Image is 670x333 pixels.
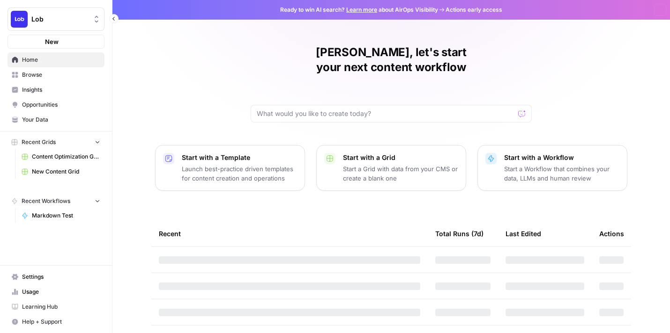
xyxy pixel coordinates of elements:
a: Content Optimization Grid [17,149,104,164]
a: Home [7,52,104,67]
button: Recent Grids [7,135,104,149]
a: Learn more [346,6,377,13]
h1: [PERSON_NAME], let's start your next content workflow [251,45,532,75]
span: Content Optimization Grid [32,152,100,161]
button: Start with a TemplateLaunch best-practice driven templates for content creation and operations [155,145,305,191]
a: Markdown Test [17,208,104,223]
button: Help + Support [7,314,104,329]
div: Recent [159,221,420,246]
div: Total Runs (7d) [435,221,484,246]
span: Lob [31,14,88,24]
div: Actions [599,221,624,246]
span: Settings [22,273,100,281]
button: Workspace: Lob [7,7,104,31]
p: Start with a Template [182,153,297,162]
input: What would you like to create today? [257,109,514,118]
p: Start a Workflow that combines your data, LLMs and human review [504,164,619,183]
a: Your Data [7,112,104,127]
button: Recent Workflows [7,194,104,208]
a: Browse [7,67,104,82]
span: Browse [22,71,100,79]
a: New Content Grid [17,164,104,179]
button: Start with a WorkflowStart a Workflow that combines your data, LLMs and human review [477,145,627,191]
a: Usage [7,284,104,299]
p: Start with a Workflow [504,153,619,162]
button: New [7,35,104,49]
a: Opportunities [7,97,104,112]
p: Start with a Grid [343,153,458,162]
span: Actions early access [446,6,502,14]
a: Settings [7,269,104,284]
span: New Content Grid [32,167,100,176]
span: Home [22,56,100,64]
span: New [45,37,59,46]
span: Help + Support [22,318,100,326]
div: Last Edited [506,221,541,246]
a: Insights [7,82,104,97]
span: Opportunities [22,101,100,109]
span: Recent Workflows [22,197,70,205]
span: Markdown Test [32,211,100,220]
span: Learning Hub [22,303,100,311]
span: Your Data [22,116,100,124]
img: Lob Logo [11,11,28,28]
p: Launch best-practice driven templates for content creation and operations [182,164,297,183]
p: Start a Grid with data from your CMS or create a blank one [343,164,458,183]
span: Recent Grids [22,138,56,146]
button: Start with a GridStart a Grid with data from your CMS or create a blank one [316,145,466,191]
span: Insights [22,86,100,94]
span: Usage [22,288,100,296]
a: Learning Hub [7,299,104,314]
span: Ready to win AI search? about AirOps Visibility [280,6,438,14]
